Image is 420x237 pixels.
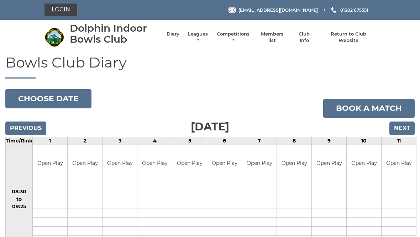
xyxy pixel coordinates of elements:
[44,4,77,16] a: Login
[382,145,416,182] td: Open Play
[137,145,172,182] td: Open Play
[187,31,209,44] a: Leagues
[5,55,415,79] h1: Bowls Club Diary
[70,23,159,45] div: Dolphin Indoor Bowls Club
[347,137,382,145] td: 10
[331,7,336,13] img: Phone us
[312,137,347,145] td: 9
[216,31,250,44] a: Competitions
[33,137,68,145] td: 1
[323,99,415,118] a: Book a match
[238,7,318,12] span: [EMAIL_ADDRESS][DOMAIN_NAME]
[6,137,33,145] td: Time/Rink
[5,122,46,135] input: Previous
[207,145,242,182] td: Open Play
[229,7,236,13] img: Email
[330,7,368,14] a: Phone us 01202 675551
[33,145,67,182] td: Open Play
[137,137,172,145] td: 4
[242,137,277,145] td: 7
[389,122,415,135] input: Next
[172,145,207,182] td: Open Play
[242,145,277,182] td: Open Play
[322,31,376,44] a: Return to Club Website
[294,31,315,44] a: Club Info
[312,145,346,182] td: Open Play
[68,137,103,145] td: 2
[68,145,102,182] td: Open Play
[277,145,311,182] td: Open Play
[44,27,64,47] img: Dolphin Indoor Bowls Club
[347,145,381,182] td: Open Play
[103,137,137,145] td: 3
[5,89,91,108] button: Choose date
[207,137,242,145] td: 6
[172,137,207,145] td: 5
[103,145,137,182] td: Open Play
[340,7,368,12] span: 01202 675551
[382,137,416,145] td: 11
[229,7,318,14] a: Email [EMAIL_ADDRESS][DOMAIN_NAME]
[277,137,312,145] td: 8
[167,31,179,37] a: Diary
[257,31,287,44] a: Members list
